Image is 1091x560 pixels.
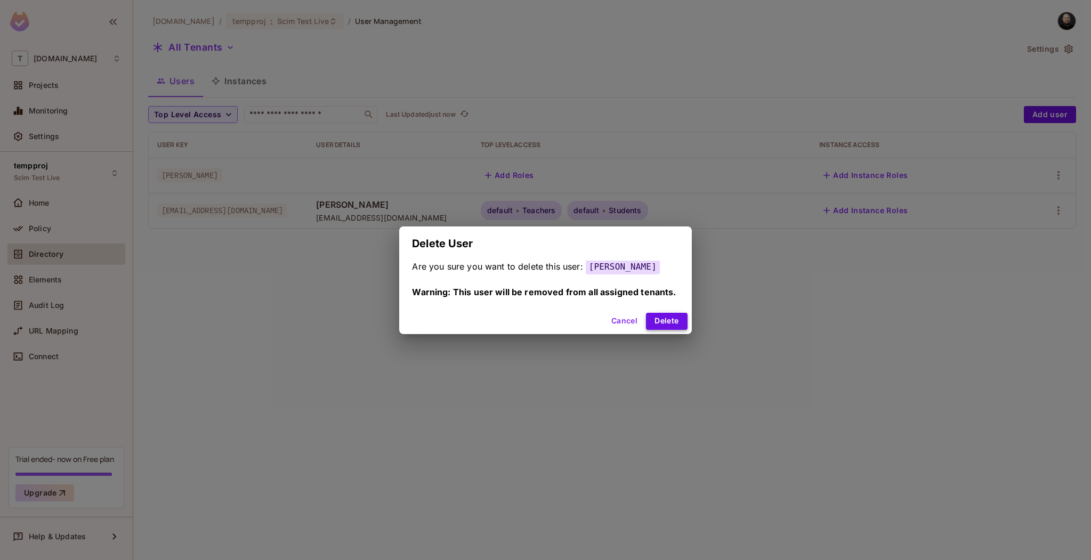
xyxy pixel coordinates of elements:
span: Are you sure you want to delete this user: [412,261,583,272]
span: [PERSON_NAME] [586,259,660,274]
button: Delete [646,313,687,330]
button: Cancel [607,313,642,330]
span: Warning: This user will be removed from all assigned tenants. [412,287,676,297]
h2: Delete User [399,226,691,261]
